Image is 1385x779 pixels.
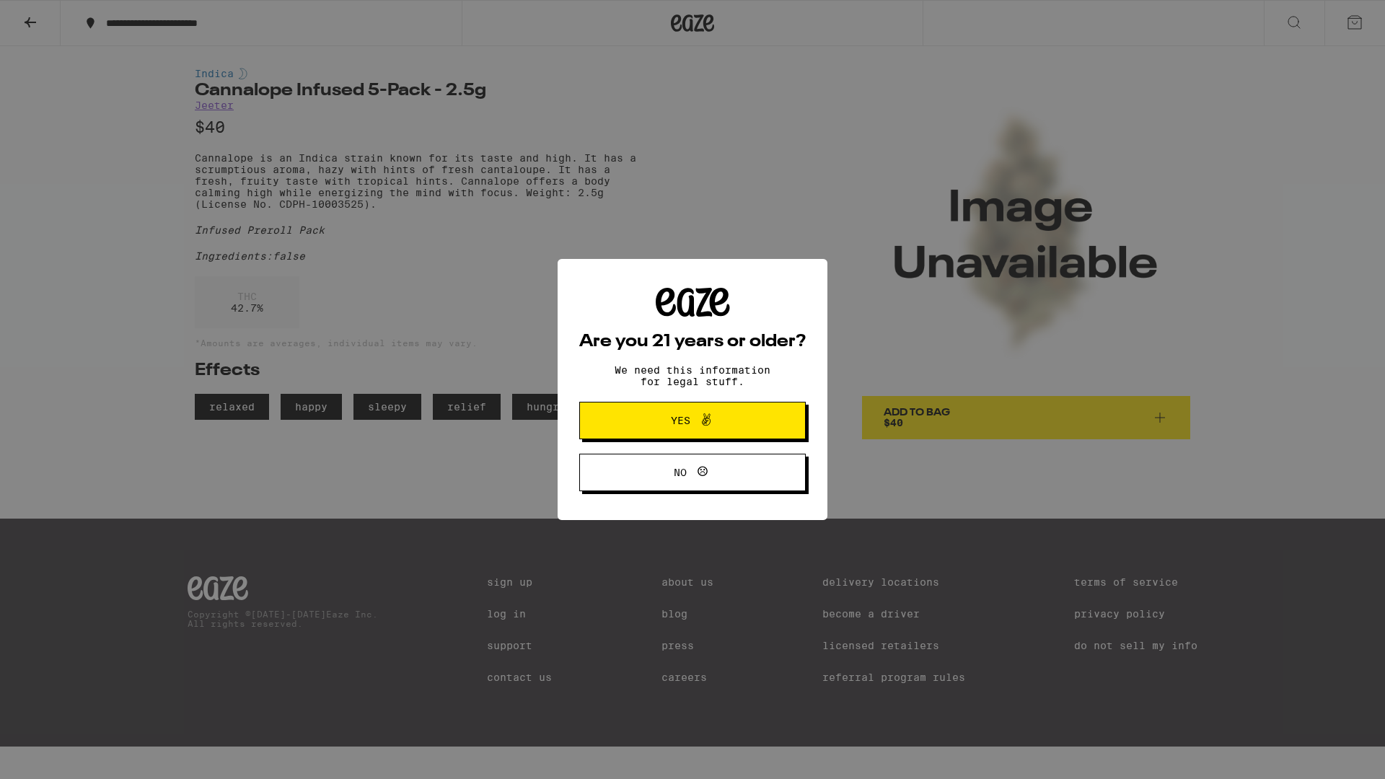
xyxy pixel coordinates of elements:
button: No [579,454,806,491]
h2: Are you 21 years or older? [579,333,806,351]
span: Yes [671,415,690,426]
p: We need this information for legal stuff. [602,364,783,387]
button: Yes [579,402,806,439]
span: No [674,467,687,477]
